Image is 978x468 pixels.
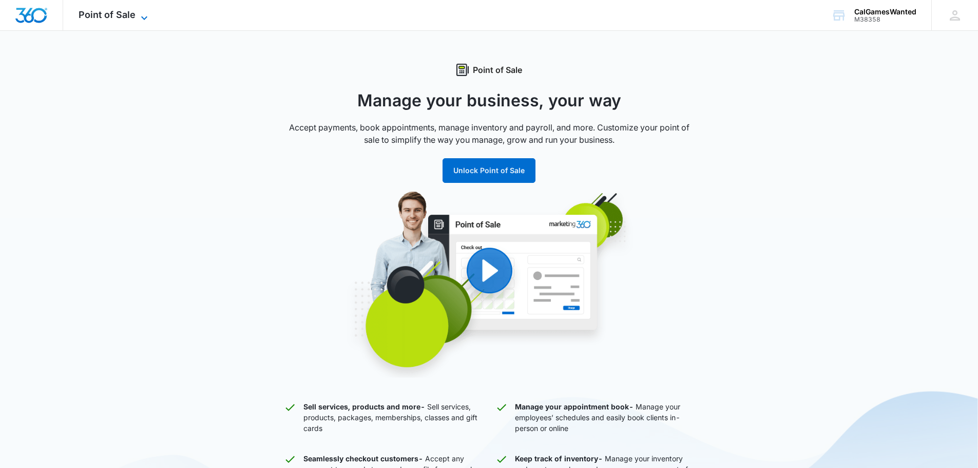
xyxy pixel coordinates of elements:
button: Unlock Point of Sale [443,158,535,183]
a: Unlock Point of Sale [443,166,535,175]
p: Accept payments, book appointments, manage inventory and payroll, and more. Customize your point ... [284,121,695,146]
div: Point of Sale [284,64,695,76]
strong: Keep track of inventory - [515,454,603,463]
div: account id [854,16,916,23]
h1: Manage your business, your way [284,88,695,113]
strong: Sell services, products and more - [303,402,425,411]
span: Point of Sale [79,9,136,20]
strong: Seamlessly checkout customers - [303,454,423,463]
img: Point of Sale [294,190,684,378]
p: Sell services, products, packages, memberships, classes and gift cards [303,401,483,434]
p: Manage your employees’ schedules and easily book clients in-person or online [515,401,695,434]
div: account name [854,8,916,16]
strong: Manage your appointment book - [515,402,634,411]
